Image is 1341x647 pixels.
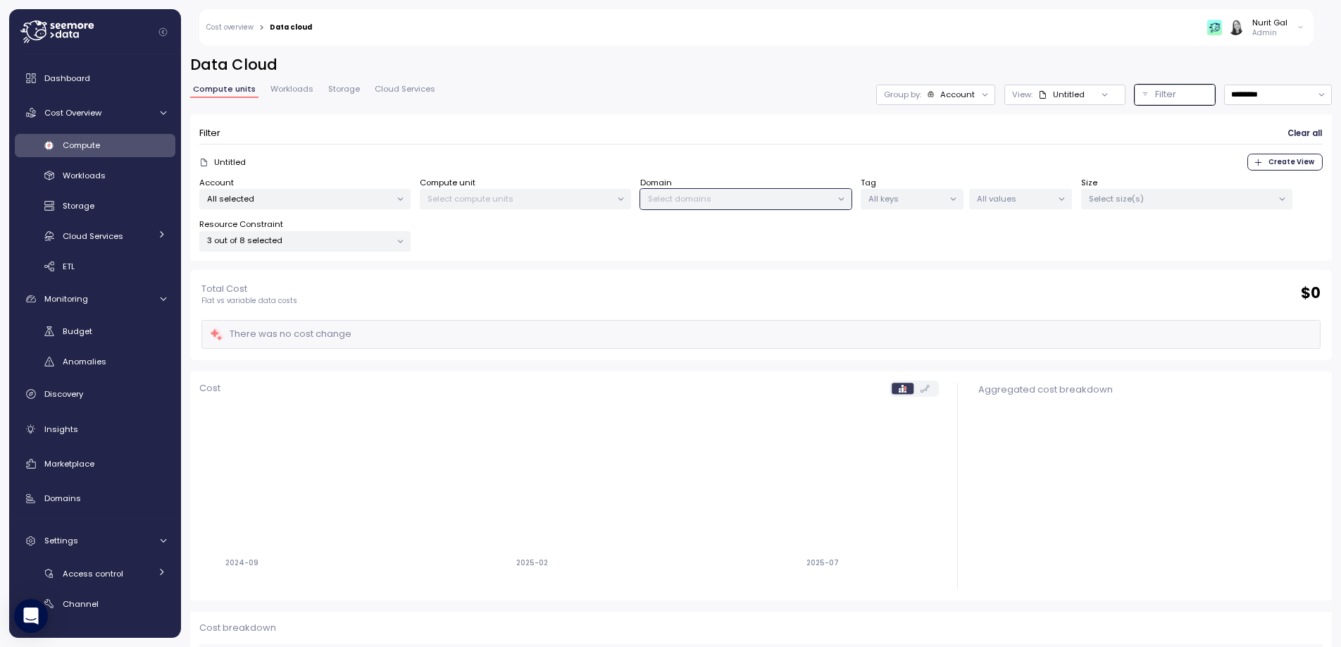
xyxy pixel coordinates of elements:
span: Anomalies [63,356,106,367]
label: Size [1081,177,1097,190]
a: Channel [15,592,175,615]
p: Select size(s) [1089,193,1273,204]
div: There was no cost change [209,326,351,343]
p: Select compute units [428,193,611,204]
a: Insights [15,415,175,443]
span: Monitoring [44,293,88,304]
p: Cost breakdown [199,621,1323,635]
span: Channel [63,598,99,610]
span: Workloads [270,85,313,93]
p: Filter [1155,87,1176,101]
a: Cost Overview [15,99,175,127]
a: Preferences [15,622,175,646]
div: Untitled [1038,89,1085,100]
span: Access control [63,568,123,579]
span: Compute [63,140,100,151]
tspan: 2025-07 [806,558,839,567]
button: Create View [1247,154,1323,171]
span: Create View [1268,154,1314,170]
label: Tag [861,177,876,190]
div: Nurit Gal [1252,17,1287,28]
a: Domains [15,485,175,513]
tspan: 2025-02 [516,558,548,567]
div: Open Intercom Messenger [14,599,48,633]
span: Domains [44,493,81,504]
button: Filter [1135,85,1215,105]
div: Data cloud [270,24,312,31]
span: Dashboard [44,73,90,84]
span: Cloud Services [375,85,435,93]
span: Settings [44,535,78,546]
span: ETL [63,261,75,272]
p: Total Cost [201,282,297,296]
a: Discovery [15,380,175,408]
button: Clear all [1287,123,1323,144]
p: View: [1012,89,1033,100]
span: Cost Overview [44,107,101,118]
a: Cost overview [206,24,254,31]
label: Domain [640,177,672,190]
span: Storage [63,200,94,211]
button: Collapse navigation [154,27,172,37]
p: 3 out of 8 selected [207,235,391,246]
p: Flat vs variable data costs [201,296,297,306]
span: Insights [44,424,78,435]
a: Marketplace [15,450,175,478]
a: Budget [15,320,175,343]
a: Anomalies [15,350,175,374]
p: Admin [1252,28,1287,38]
div: > [259,23,264,32]
img: 65f98ecb31a39d60f1f315eb.PNG [1207,20,1222,35]
label: Account [199,177,234,190]
div: Aggregated cost breakdown [978,383,1320,397]
img: ACg8ocIVugc3DtI--ID6pffOeA5XcvoqExjdOmyrlhjOptQpqjom7zQ=s96-c [1228,20,1243,35]
a: Compute [15,134,175,157]
p: Select domains [648,193,832,204]
span: Discovery [44,388,83,400]
a: Monitoring [15,285,175,313]
label: Compute unit [420,177,475,190]
label: Resource Constraint [199,218,283,231]
a: Workloads [15,164,175,187]
a: Cloud Services [15,224,175,247]
span: Storage [328,85,360,93]
span: Preferences [63,628,111,639]
a: ETL [15,254,175,278]
p: All selected [207,193,391,204]
tspan: 2024-09 [225,558,258,567]
a: Access control [15,562,175,585]
span: Compute units [193,85,256,93]
span: Marketplace [44,458,94,469]
div: Account [940,89,975,100]
a: Settings [15,527,175,555]
span: Clear all [1287,124,1322,143]
p: Filter [199,126,220,140]
a: Storage [15,195,175,218]
span: Budget [63,326,92,337]
span: Cloud Services [63,230,123,242]
p: All values [977,193,1052,204]
span: Workloads [63,170,106,181]
h2: $ 0 [1301,283,1321,304]
p: Group by: [884,89,921,100]
p: Cost [199,381,220,395]
a: Dashboard [15,64,175,92]
p: All keys [868,193,944,204]
h2: Data Cloud [190,55,1332,75]
p: Untitled [214,156,246,168]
